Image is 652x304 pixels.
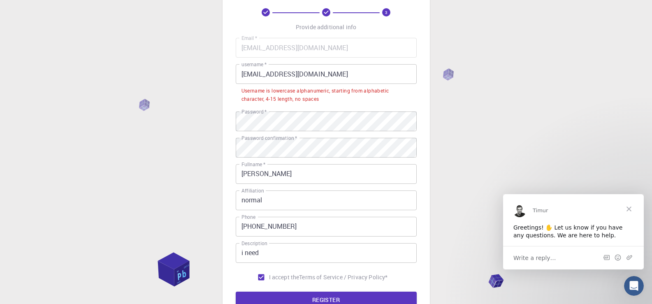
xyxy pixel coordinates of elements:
[624,276,644,296] iframe: Intercom live chat
[299,273,387,281] a: Terms of Service / Privacy Policy*
[241,108,267,115] label: Password
[241,161,265,168] label: Fullname
[241,35,257,42] label: Email
[241,240,267,247] label: Description
[241,61,267,68] label: username
[241,87,411,103] div: Username is lowercase alphanumeric, starting from alphabetic character, 4-15 length, no spaces
[269,273,299,281] span: I accept the
[241,187,264,194] label: Affiliation
[241,135,297,142] label: Password confirmation
[241,213,255,220] label: Phone
[503,194,644,269] iframe: Intercom live chat message
[296,23,356,31] p: Provide additional info
[299,273,387,281] p: Terms of Service / Privacy Policy *
[385,9,387,15] text: 3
